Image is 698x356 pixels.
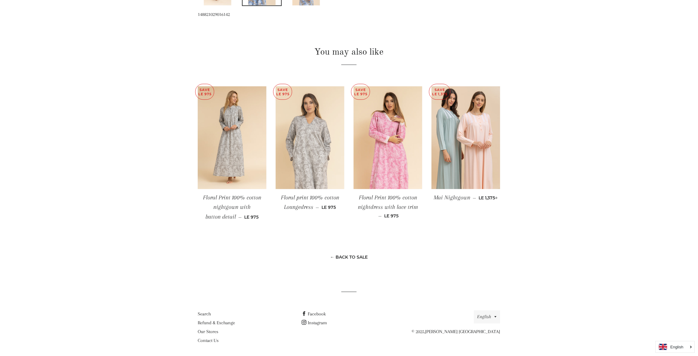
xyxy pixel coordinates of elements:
p: Save LE 1,375 [429,84,450,100]
span: — [316,205,319,210]
span: Floral Print 100% cotton nightdress with lace trim [358,194,418,211]
span: — [379,213,382,219]
span: LE 975 [322,205,336,210]
a: English [659,344,692,350]
span: LE 1,375 [479,195,498,201]
a: Our Stores [198,329,218,335]
a: Facebook [302,311,326,317]
a: Floral Print 100% cotton nightdress with lace trim — LE 975 [354,189,422,224]
p: Save LE 975 [274,84,292,100]
a: Search [198,311,211,317]
a: Floral Print 100% cotton nightgown with button detail — LE 975 [198,189,266,226]
h2: You may also like [198,46,500,59]
span: LE 975 [384,213,399,219]
span: Mai Nightgown [434,194,471,201]
span: Floral Print 100% cotton nightgown with button detail [203,194,261,220]
p: © 2025, [406,328,500,336]
a: Contact Us [198,338,219,343]
button: English [474,311,500,324]
p: Save LE 975 [351,84,370,100]
a: Instagram [302,320,327,326]
p: Save LE 975 [196,84,214,100]
span: LE 975 [244,215,259,220]
a: Mai Nightgown — LE 1,375 [432,189,500,207]
span: 148821029016142 [198,12,230,17]
i: English [670,345,684,349]
span: Floral print 100% cotton Loungedress [281,194,339,211]
a: Floral print 100% cotton Loungedress — LE 975 [276,189,344,216]
a: ← Back to SALE [330,255,368,260]
a: [PERSON_NAME] [GEOGRAPHIC_DATA] [425,329,500,335]
span: — [473,195,476,201]
span: — [239,215,242,220]
a: Refund & Exchange [198,320,235,326]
